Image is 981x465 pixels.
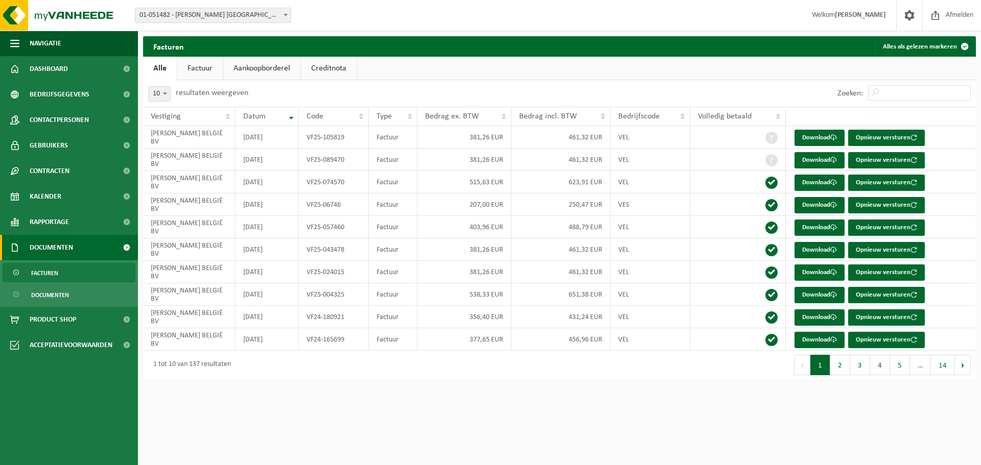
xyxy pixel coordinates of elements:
[830,355,850,375] button: 2
[299,306,369,328] td: VF24-180921
[837,89,863,97] label: Zoeken:
[369,126,417,149] td: Factuur
[848,219,925,236] button: Opnieuw versturen
[243,112,266,120] span: Datum
[511,261,611,283] td: 461,32 EUR
[223,57,300,80] a: Aankoopborderel
[236,283,299,306] td: [DATE]
[236,306,299,328] td: [DATE]
[143,171,236,193] td: [PERSON_NAME] BELGIË BV
[835,11,886,19] strong: [PERSON_NAME]
[511,328,611,351] td: 456,96 EUR
[143,57,177,80] a: Alle
[30,184,61,209] span: Kalender
[299,238,369,261] td: VF25-043478
[611,149,690,171] td: VEL
[143,238,236,261] td: [PERSON_NAME] BELGIË BV
[848,332,925,348] button: Opnieuw versturen
[148,356,231,374] div: 1 tot 10 van 137 resultaten
[795,309,845,326] a: Download
[417,261,511,283] td: 381,26 EUR
[299,171,369,193] td: VF25-074570
[299,216,369,238] td: VF25-057460
[299,328,369,351] td: VF24-165699
[299,193,369,216] td: VF25-06746
[30,235,73,260] span: Documenten
[135,8,291,23] span: 01-051482 - WORLEY BELGIË BV - ANTWERPEN
[848,287,925,303] button: Opnieuw versturen
[143,36,194,56] h2: Facturen
[611,328,690,351] td: VEL
[369,328,417,351] td: Factuur
[890,355,910,375] button: 5
[511,238,611,261] td: 461,32 EUR
[611,171,690,193] td: VEL
[143,328,236,351] td: [PERSON_NAME] BELGIË BV
[30,31,61,56] span: Navigatie
[795,264,845,281] a: Download
[369,216,417,238] td: Factuur
[848,242,925,258] button: Opnieuw versturen
[30,332,112,358] span: Acceptatievoorwaarden
[850,355,870,375] button: 3
[236,261,299,283] td: [DATE]
[143,126,236,149] td: [PERSON_NAME] BELGIË BV
[301,57,357,80] a: Creditnota
[795,197,845,213] a: Download
[611,306,690,328] td: VEL
[417,328,511,351] td: 377,65 EUR
[795,287,845,303] a: Download
[30,107,89,133] span: Contactpersonen
[236,149,299,171] td: [DATE]
[848,264,925,281] button: Opnieuw versturen
[698,112,752,120] span: Volledig betaald
[299,261,369,283] td: VF25-024015
[511,216,611,238] td: 488,79 EUR
[611,216,690,238] td: VEL
[794,355,810,375] button: Previous
[236,193,299,216] td: [DATE]
[931,355,955,375] button: 14
[369,261,417,283] td: Factuur
[149,87,170,101] span: 10
[177,57,223,80] a: Factuur
[511,283,611,306] td: 651,38 EUR
[307,112,323,120] span: Code
[611,193,690,216] td: VES
[30,82,89,107] span: Bedrijfsgegevens
[369,306,417,328] td: Factuur
[519,112,577,120] span: Bedrag incl. BTW
[30,133,68,158] span: Gebruikers
[30,209,69,235] span: Rapportage
[369,149,417,171] td: Factuur
[511,171,611,193] td: 623,91 EUR
[143,149,236,171] td: [PERSON_NAME] BELGIË BV
[236,171,299,193] td: [DATE]
[3,263,135,282] a: Facturen
[611,238,690,261] td: VEL
[417,149,511,171] td: 381,26 EUR
[151,112,181,120] span: Vestiging
[143,283,236,306] td: [PERSON_NAME] BELGIË BV
[417,126,511,149] td: 381,26 EUR
[143,193,236,216] td: [PERSON_NAME] BELGIË BV
[417,283,511,306] td: 538,33 EUR
[369,283,417,306] td: Factuur
[955,355,971,375] button: Next
[30,158,69,184] span: Contracten
[910,355,931,375] span: …
[377,112,392,120] span: Type
[511,126,611,149] td: 461,32 EUR
[795,332,845,348] a: Download
[236,238,299,261] td: [DATE]
[611,126,690,149] td: VEL
[417,238,511,261] td: 381,26 EUR
[369,193,417,216] td: Factuur
[511,193,611,216] td: 250,47 EUR
[417,193,511,216] td: 207,00 EUR
[236,328,299,351] td: [DATE]
[176,89,248,97] label: resultaten weergeven
[795,152,845,168] a: Download
[417,171,511,193] td: 515,63 EUR
[369,238,417,261] td: Factuur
